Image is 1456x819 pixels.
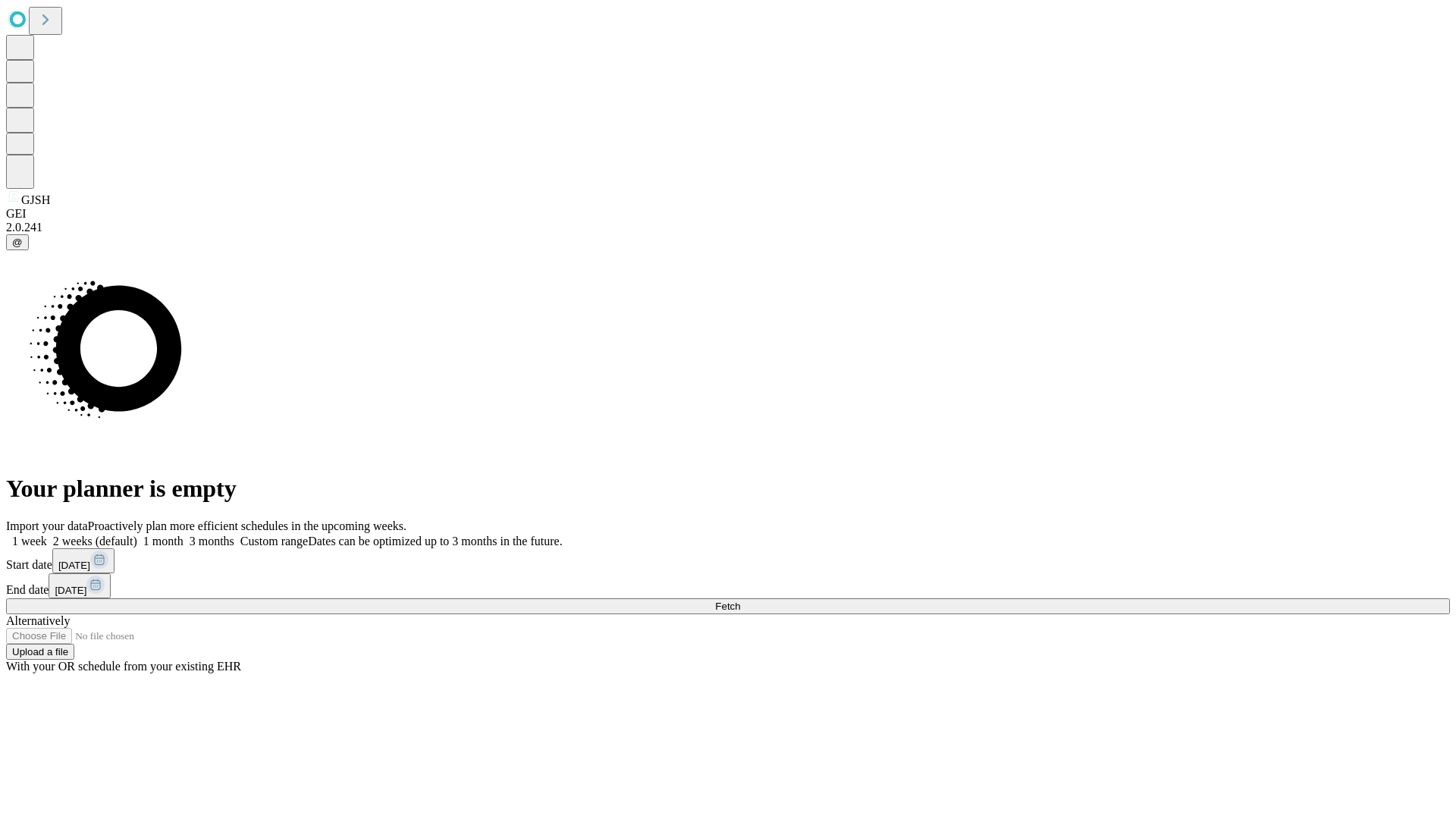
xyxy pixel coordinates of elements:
span: Fetch [715,601,740,612]
span: Alternatively [6,614,70,627]
button: @ [6,234,29,250]
span: GJSH [21,193,50,206]
span: 3 months [190,535,234,548]
span: With your OR schedule from your existing EHR [6,660,241,673]
span: Dates can be optimized up to 3 months in the future. [308,535,562,548]
span: @ [12,237,23,248]
span: 1 week [12,535,47,548]
button: Fetch [6,598,1450,614]
div: End date [6,573,1450,598]
span: Custom range [240,535,308,548]
button: [DATE] [49,573,111,598]
h1: Your planner is empty [6,475,1450,503]
button: [DATE] [52,548,115,573]
button: Upload a file [6,644,74,660]
span: 1 month [143,535,184,548]
span: 2 weeks (default) [53,535,137,548]
span: Proactively plan more efficient schedules in the upcoming weeks. [88,519,406,532]
span: [DATE] [55,585,86,596]
div: GEI [6,207,1450,221]
div: Start date [6,548,1450,573]
span: [DATE] [58,560,90,571]
span: Import your data [6,519,88,532]
div: 2.0.241 [6,221,1450,234]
